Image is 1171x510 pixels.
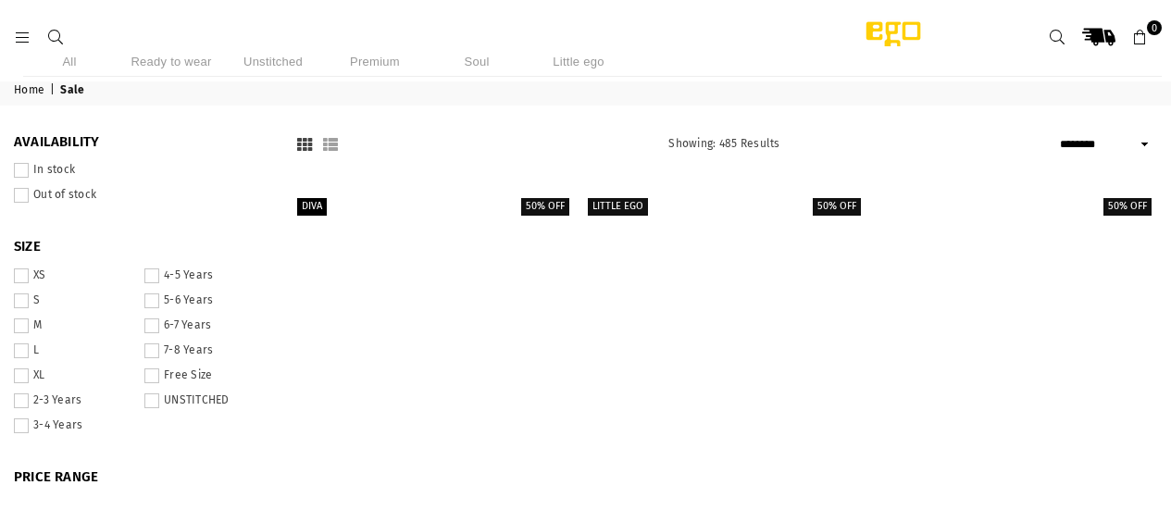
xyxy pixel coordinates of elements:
label: Out of stock [14,188,264,203]
a: Home [14,83,47,98]
li: Ready to wear [125,46,218,77]
label: S [14,293,133,308]
label: In stock [14,163,264,178]
button: Grid View [292,136,318,154]
li: Premium [329,46,421,77]
label: 7-8 Years [144,343,264,358]
li: All [23,46,116,77]
span: Showing: 485 Results [668,137,779,150]
label: 50% off [521,198,569,216]
label: 5-6 Years [144,293,264,308]
label: Diva [297,198,327,216]
a: Search [1040,20,1074,54]
label: 4-5 Years [144,268,264,283]
label: XS [14,268,133,283]
a: 0 [1124,20,1157,54]
label: L [14,343,133,358]
button: List View [318,136,343,154]
label: 3-4 Years [14,418,133,433]
li: Unstitched [227,46,319,77]
label: 50% off [1103,198,1152,216]
label: UNSTITCHED [144,393,264,408]
label: M [14,318,133,333]
span: PRICE RANGE [14,468,264,487]
label: 6-7 Years [144,318,264,333]
span: Sale [60,83,87,98]
label: XL [14,368,133,383]
span: Availability [14,133,264,152]
label: Free Size [144,368,264,383]
label: Little EGO [588,198,648,216]
a: Menu [6,30,39,44]
label: 2-3 Years [14,393,133,408]
span: | [50,83,57,98]
label: 50% off [813,198,861,216]
span: 0 [1147,20,1162,35]
span: SIZE [14,238,264,256]
img: Ego [815,19,972,56]
li: Little ego [532,46,625,77]
li: Soul [430,46,523,77]
a: Search [39,30,72,44]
